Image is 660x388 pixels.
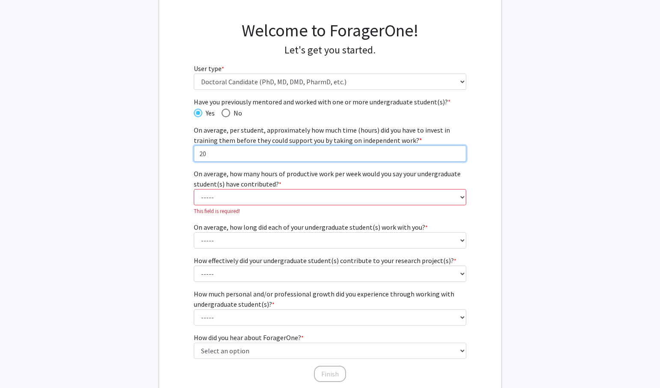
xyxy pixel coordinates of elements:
[230,108,242,118] span: No
[194,169,466,189] label: On average, how many hours of productive work per week would you say your undergraduate student(s...
[194,289,466,309] label: How much personal and/or professional growth did you experience through working with undergraduat...
[194,20,466,41] h1: Welcome to ForagerOne!
[194,207,466,215] p: This field is required!
[194,63,224,74] label: User type
[314,366,346,382] button: Finish
[194,255,456,266] label: How effectively did your undergraduate student(s) contribute to your research project(s)?
[194,222,428,232] label: On average, how long did each of your undergraduate student(s) work with you?
[194,332,304,343] label: How did you hear about ForagerOne?
[194,107,466,118] mat-radio-group: Have you previously mentored and worked with one or more undergraduate student(s)?
[194,97,466,107] span: Have you previously mentored and worked with one or more undergraduate student(s)?
[194,126,450,145] span: On average, per student, approximately how much time (hours) did you have to invest in training t...
[202,108,215,118] span: Yes
[194,44,466,56] h4: Let's get you started.
[6,349,36,382] iframe: Chat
